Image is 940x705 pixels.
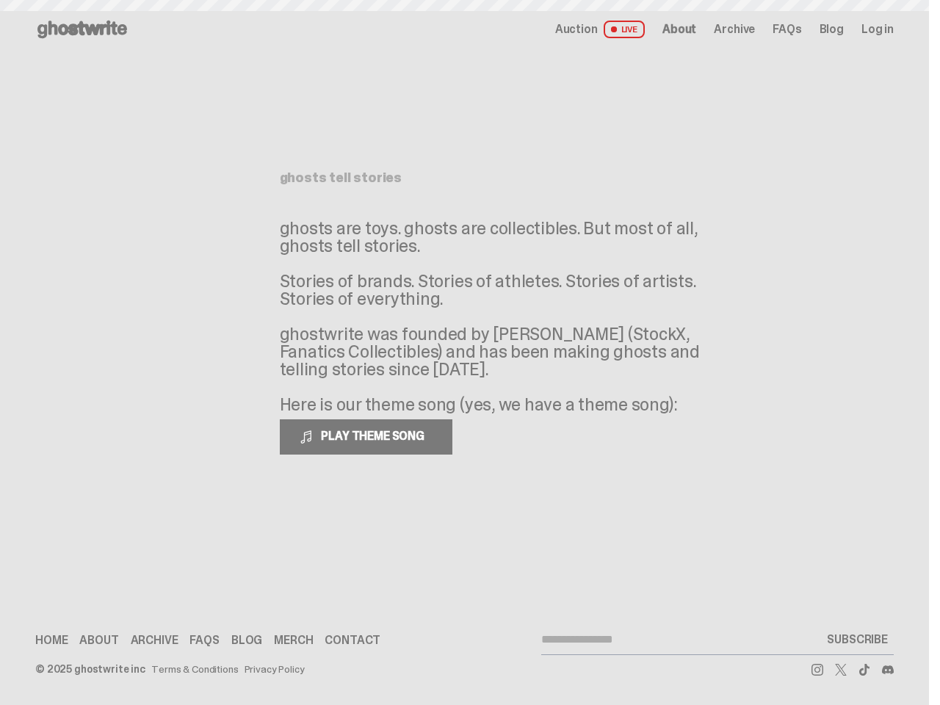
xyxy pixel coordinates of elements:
[79,634,118,646] a: About
[820,23,844,35] a: Blog
[315,428,433,444] span: PLAY THEME SONG
[861,23,894,35] a: Log in
[35,634,68,646] a: Home
[280,419,452,455] button: PLAY THEME SONG
[280,220,720,413] p: ghosts are toys. ghosts are collectibles. But most of all, ghosts tell stories. Stories of brands...
[280,171,650,184] h1: ghosts tell stories
[773,23,801,35] a: FAQs
[274,634,313,646] a: Merch
[131,634,178,646] a: Archive
[662,23,696,35] a: About
[821,625,894,654] button: SUBSCRIBE
[151,664,238,674] a: Terms & Conditions
[231,634,262,646] a: Blog
[604,21,646,38] span: LIVE
[35,664,145,674] div: © 2025 ghostwrite inc
[325,634,380,646] a: Contact
[555,23,598,35] span: Auction
[245,664,305,674] a: Privacy Policy
[189,634,219,646] a: FAQs
[555,21,645,38] a: Auction LIVE
[714,23,755,35] a: Archive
